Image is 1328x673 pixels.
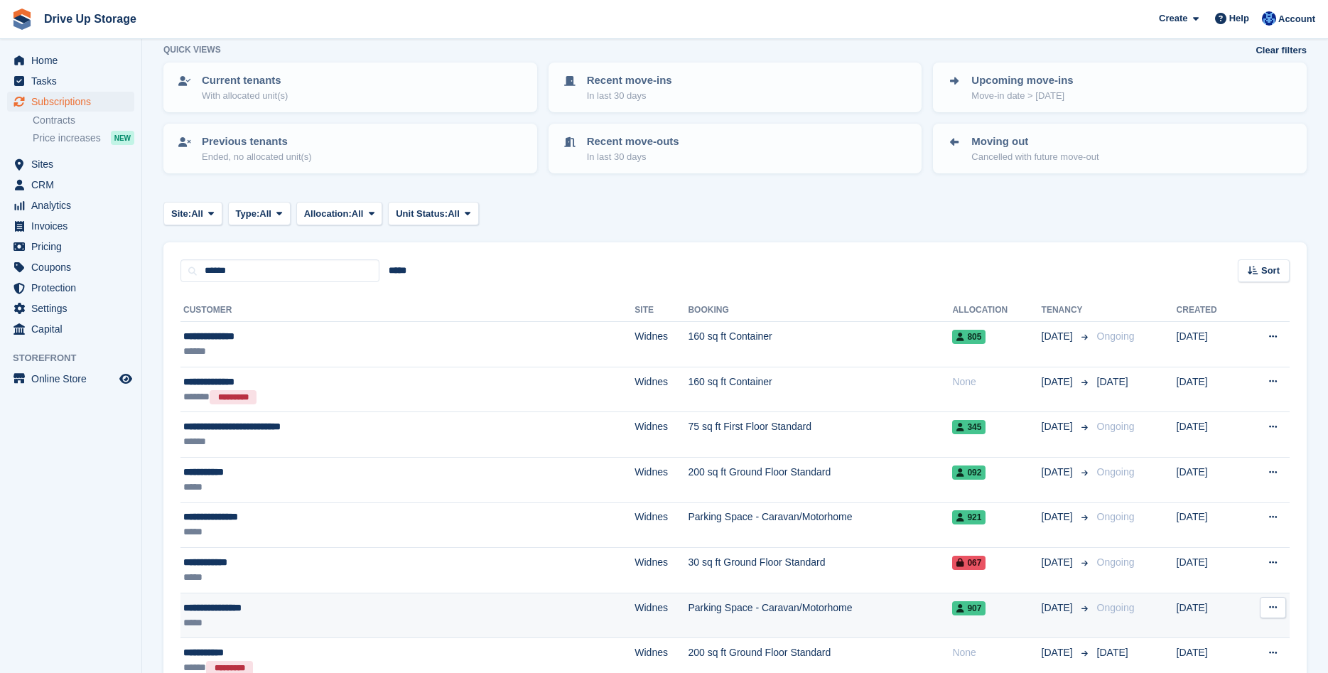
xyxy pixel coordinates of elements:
[163,43,221,56] h6: Quick views
[1042,601,1076,615] span: [DATE]
[448,207,460,221] span: All
[635,593,688,638] td: Widnes
[1177,502,1242,548] td: [DATE]
[7,175,134,195] a: menu
[1097,511,1135,522] span: Ongoing
[952,465,986,480] span: 092
[259,207,271,221] span: All
[33,131,101,145] span: Price increases
[1177,322,1242,367] td: [DATE]
[31,237,117,257] span: Pricing
[165,64,536,111] a: Current tenants With allocated unit(s)
[550,64,921,111] a: Recent move-ins In last 30 days
[38,7,142,31] a: Drive Up Storage
[1097,647,1128,658] span: [DATE]
[1097,330,1135,342] span: Ongoing
[635,412,688,458] td: Widnes
[1229,11,1249,26] span: Help
[587,72,672,89] p: Recent move-ins
[1097,556,1135,568] span: Ongoing
[635,299,688,322] th: Site
[111,131,134,145] div: NEW
[1042,465,1076,480] span: [DATE]
[1177,457,1242,502] td: [DATE]
[7,369,134,389] a: menu
[1177,412,1242,458] td: [DATE]
[31,154,117,174] span: Sites
[296,202,383,225] button: Allocation: All
[1042,419,1076,434] span: [DATE]
[31,195,117,215] span: Analytics
[31,71,117,91] span: Tasks
[117,370,134,387] a: Preview store
[971,89,1073,103] p: Move-in date > [DATE]
[1042,510,1076,524] span: [DATE]
[202,134,312,150] p: Previous tenants
[7,154,134,174] a: menu
[1159,11,1187,26] span: Create
[1177,548,1242,593] td: [DATE]
[952,601,986,615] span: 907
[1097,602,1135,613] span: Ongoing
[635,367,688,412] td: Widnes
[587,89,672,103] p: In last 30 days
[587,134,679,150] p: Recent move-outs
[971,150,1098,164] p: Cancelled with future move-out
[952,510,986,524] span: 921
[1042,645,1076,660] span: [DATE]
[952,645,1041,660] div: None
[163,202,222,225] button: Site: All
[952,556,986,570] span: 067
[7,278,134,298] a: menu
[180,299,635,322] th: Customer
[1097,466,1135,478] span: Ongoing
[1097,421,1135,432] span: Ongoing
[1278,12,1315,26] span: Account
[635,457,688,502] td: Widnes
[7,195,134,215] a: menu
[236,207,260,221] span: Type:
[31,319,117,339] span: Capital
[1262,11,1276,26] img: Widnes Team
[934,64,1305,111] a: Upcoming move-ins Move-in date > [DATE]
[688,457,952,502] td: 200 sq ft Ground Floor Standard
[1177,367,1242,412] td: [DATE]
[952,375,1041,389] div: None
[7,237,134,257] a: menu
[31,50,117,70] span: Home
[971,134,1098,150] p: Moving out
[7,319,134,339] a: menu
[688,502,952,548] td: Parking Space - Caravan/Motorhome
[31,92,117,112] span: Subscriptions
[228,202,291,225] button: Type: All
[688,593,952,638] td: Parking Space - Caravan/Motorhome
[11,9,33,30] img: stora-icon-8386f47178a22dfd0bd8f6a31ec36ba5ce8667c1dd55bd0f319d3a0aa187defe.svg
[31,278,117,298] span: Protection
[688,367,952,412] td: 160 sq ft Container
[165,125,536,172] a: Previous tenants Ended, no allocated unit(s)
[1042,555,1076,570] span: [DATE]
[31,369,117,389] span: Online Store
[352,207,364,221] span: All
[1177,299,1242,322] th: Created
[7,71,134,91] a: menu
[952,330,986,344] span: 805
[396,207,448,221] span: Unit Status:
[1261,264,1280,278] span: Sort
[1042,329,1076,344] span: [DATE]
[688,299,952,322] th: Booking
[1177,593,1242,638] td: [DATE]
[587,150,679,164] p: In last 30 days
[388,202,478,225] button: Unit Status: All
[688,322,952,367] td: 160 sq ft Container
[202,72,288,89] p: Current tenants
[31,298,117,318] span: Settings
[1042,299,1091,322] th: Tenancy
[13,351,141,365] span: Storefront
[202,89,288,103] p: With allocated unit(s)
[1256,43,1307,58] a: Clear filters
[31,216,117,236] span: Invoices
[952,299,1041,322] th: Allocation
[688,548,952,593] td: 30 sq ft Ground Floor Standard
[202,150,312,164] p: Ended, no allocated unit(s)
